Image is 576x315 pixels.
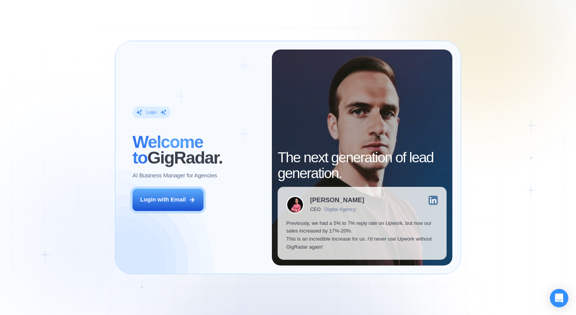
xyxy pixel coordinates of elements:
[140,196,186,204] div: Login with Email
[286,219,438,251] p: Previously, we had a 5% to 7% reply rate on Upwork, but now our sales increased by 17%-20%. This ...
[132,132,203,168] span: Welcome to
[132,189,204,211] button: Login with Email
[132,172,217,180] p: AI Business Manager for Agencies
[146,110,156,115] div: Login
[278,150,447,181] h2: The next generation of lead generation.
[324,206,356,212] div: Digital Agency
[310,197,364,204] div: [PERSON_NAME]
[310,206,321,212] div: CEO
[132,134,263,166] h2: ‍ GigRadar.
[550,289,568,307] div: Open Intercom Messenger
